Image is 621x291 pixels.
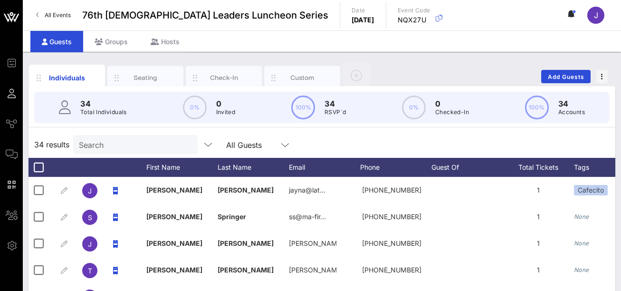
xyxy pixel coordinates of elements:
div: Last Name [218,158,289,177]
div: Custom [281,73,324,82]
p: 0 [216,98,236,109]
span: [PERSON_NAME] [146,239,202,247]
div: J [587,7,604,24]
div: First Name [146,158,218,177]
div: 1 [503,177,574,204]
p: RSVP`d [325,107,346,117]
div: 1 [503,204,574,230]
div: 1 [503,230,574,257]
span: J [594,10,598,20]
span: T [88,267,92,275]
div: 1 [503,257,574,283]
span: 76th [DEMOGRAPHIC_DATA] Leaders Luncheon Series [82,8,328,22]
i: None [574,213,589,220]
span: +16025418948 [362,239,421,247]
span: +16025058230 [362,213,421,221]
span: +13104367738 [362,186,421,194]
span: J [88,240,92,248]
i: None [574,240,589,247]
span: Add Guests [547,73,585,80]
p: Invited [216,107,236,117]
div: Email [289,158,360,177]
p: [DATE] [352,15,374,25]
div: Guest Of [431,158,503,177]
p: Event Code [398,6,430,15]
p: 0 [435,98,469,109]
span: 34 results [34,139,69,150]
p: Total Individuals [80,107,127,117]
p: jayna@lat… [289,177,325,204]
span: [PERSON_NAME] [218,186,274,194]
div: All Guests [226,141,262,149]
span: [PERSON_NAME] [218,266,274,274]
div: Check-In [203,73,245,82]
p: Checked-In [435,107,469,117]
p: 34 [558,98,585,109]
p: ss@ma-fir… [289,204,326,230]
span: [PERSON_NAME] [146,266,202,274]
div: Hosts [139,31,191,52]
button: Add Guests [541,70,591,83]
span: [PERSON_NAME] [146,186,202,194]
div: Groups [83,31,139,52]
p: Accounts [558,107,585,117]
span: All Events [45,11,71,19]
p: [PERSON_NAME]… [289,230,336,257]
div: Guests [30,31,83,52]
span: S [88,213,92,222]
p: NQX27U [398,15,430,25]
div: All Guests [220,135,296,154]
p: [PERSON_NAME]… [289,257,336,283]
p: Date [352,6,374,15]
div: Individuals [46,73,88,83]
div: Seating [124,73,167,82]
div: Cafecito [574,185,608,195]
div: Phone [360,158,431,177]
i: None [574,266,589,273]
a: All Events [30,8,76,23]
span: +12817039292 [362,266,421,274]
p: 34 [325,98,346,109]
span: [PERSON_NAME] [146,213,202,221]
span: Springer [218,213,246,221]
span: [PERSON_NAME] [218,239,274,247]
span: J [88,187,92,195]
p: 34 [80,98,127,109]
div: Total Tickets [503,158,574,177]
